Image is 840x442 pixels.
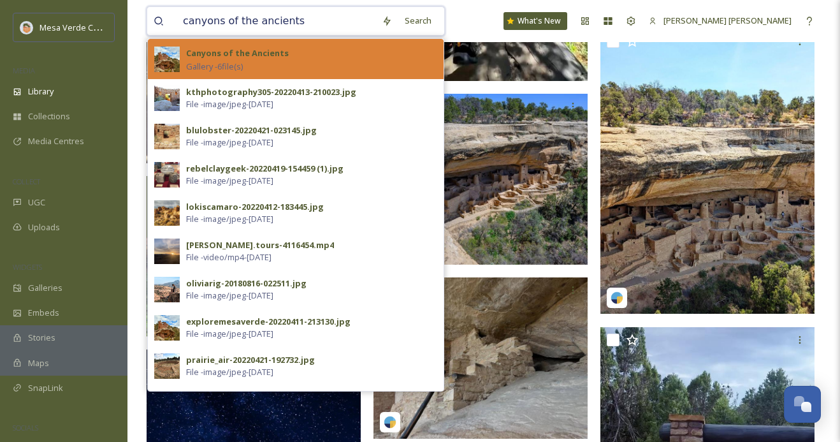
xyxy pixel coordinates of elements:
span: File - image/jpeg - [DATE] [186,366,273,378]
img: jennymaty-5389371.jpg [600,29,815,314]
span: Library [28,85,54,98]
span: MEDIA [13,66,35,75]
div: kthphotography305-20220413-210023.jpg [186,86,356,98]
img: karenreisdorf-5588182.jpg [373,277,588,438]
img: 93a89cfc42192acd9eb938f3590cb23dedfb99128335dc50884470bada7b2528.jpg [154,124,180,149]
img: 921dff415f5b8984d7ff8e2fee591e571f10c2fa14fa6418976c699020488f14.jpg [154,315,180,341]
a: [PERSON_NAME] [PERSON_NAME] [642,8,798,33]
span: WIDGETS [13,262,42,272]
span: SOCIALS [13,423,38,432]
span: Mesa Verde Country [40,21,118,33]
span: SnapLink [28,382,63,394]
img: d7cd1371-e55a-49b5-9521-657e51eb5e40.jpg [154,239,180,264]
span: COLLECT [13,177,40,186]
span: Gallery - 6 file(s) [186,61,243,73]
button: Open Chat [784,386,821,423]
input: Search your library [177,7,375,35]
span: Stories [28,332,55,344]
span: File - image/jpeg - [DATE] [186,175,273,187]
span: File - image/jpeg - [DATE] [186,213,273,225]
span: File - image/jpeg - [DATE] [186,290,273,302]
span: File - image/jpeg - [DATE] [186,98,273,110]
span: Galleries [28,282,62,294]
strong: Canyons of the Ancients [186,47,289,59]
img: 921dff415f5b8984d7ff8e2fee591e571f10c2fa14fa6418976c699020488f14.jpg [154,47,180,72]
span: File - video/mp4 - [DATE] [186,251,272,263]
img: cf57223bae35556772fca6bb95480b3038e8e80d0a3e67e5af32611f30dd2dc3.jpg [154,162,180,188]
div: [PERSON_NAME].tours-4116454.mp4 [186,239,334,251]
img: 204a1a5812d00532762006dc376edebc2bef7ac6db5234cad6a0a2e9980191d8.jpg [154,200,180,226]
span: Media Centres [28,135,84,147]
span: Maps [28,357,49,369]
img: jvhutch6-5632243.jpg [373,94,588,265]
div: oliviarig-20180816-022511.jpg [186,277,307,290]
img: snapsea-logo.png [384,416,396,429]
img: MVC%20SnapSea%20logo%20%281%29.png [20,21,33,34]
div: prairie_air-20220421-192732.jpg [186,354,315,366]
span: UGC [28,196,45,209]
span: Embeds [28,307,59,319]
img: discoverybydiego-5723189.jpg [147,176,361,337]
span: [PERSON_NAME] [PERSON_NAME] [663,15,792,26]
span: Uploads [28,221,60,233]
div: rebelclaygeek-20220419-154459 (1).jpg [186,163,344,175]
div: blulobster-20220421-023145.jpg [186,124,317,136]
div: Search [398,8,438,33]
img: dc1cd93f854f018384fbd09162a6b71d932bcdd89bfd77be73879207ad70a9ef.jpg [154,85,180,111]
div: exploremesaverde-20220411-213130.jpg [186,316,351,328]
img: snapsea-logo.png [611,291,623,304]
span: Collections [28,110,70,122]
span: File - image/jpeg - [DATE] [186,328,273,340]
img: 2871eb5402c646e61cba088e88784fe8b96735c903eed1f80ad0cc7828c10a59.jpg [154,277,180,302]
span: File - image/jpeg - [DATE] [186,136,273,149]
img: 37c018d124a9f539ac13d724dc26bcd9aa432c6acfd8a3c3bcffc8f2fbef01b1.jpg [154,353,180,379]
a: What's New [503,12,567,30]
div: lokiscamaro-20220412-183445.jpg [186,201,324,213]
